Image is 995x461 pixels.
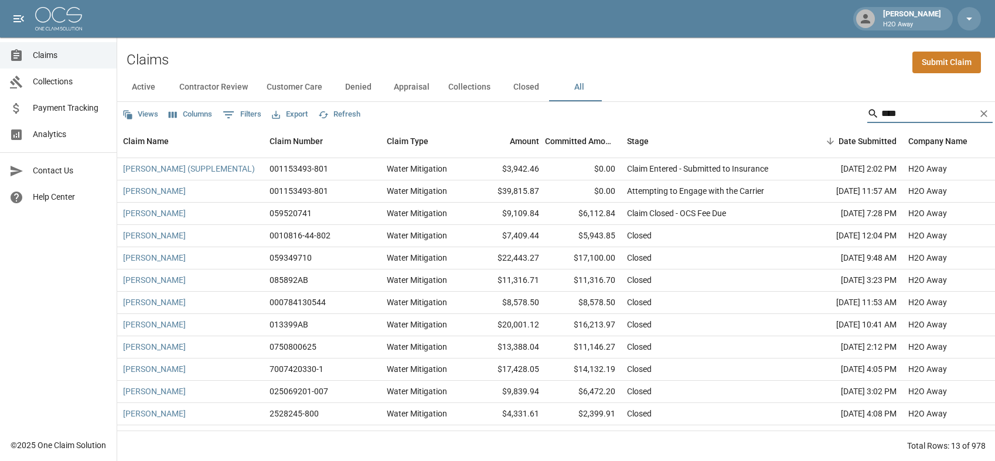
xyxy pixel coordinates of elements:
[123,163,255,175] a: [PERSON_NAME] (SUPPLEMENTAL)
[117,125,264,158] div: Claim Name
[123,363,186,375] a: [PERSON_NAME]
[908,163,947,175] div: H2O Away
[469,247,545,269] div: $22,443.27
[545,403,621,425] div: $2,399.91
[621,125,797,158] div: Stage
[908,430,947,442] div: H2O Away
[170,73,257,101] button: Contractor Review
[545,180,621,203] div: $0.00
[270,274,308,286] div: 085892AB
[908,408,947,419] div: H2O Away
[123,408,186,419] a: [PERSON_NAME]
[270,252,312,264] div: 059349710
[975,105,993,122] button: Clear
[908,252,947,264] div: H2O Away
[545,381,621,403] div: $6,472.20
[270,341,316,353] div: 0750800625
[123,252,186,264] a: [PERSON_NAME]
[627,274,652,286] div: Closed
[332,73,384,101] button: Denied
[123,319,186,330] a: [PERSON_NAME]
[797,203,902,225] div: [DATE] 7:28 PM
[627,430,652,442] div: Closed
[123,207,186,219] a: [PERSON_NAME]
[908,385,947,397] div: H2O Away
[387,163,447,175] div: Water Mitigation
[117,73,170,101] button: Active
[387,408,447,419] div: Water Mitigation
[908,230,947,241] div: H2O Away
[123,385,186,397] a: [PERSON_NAME]
[797,247,902,269] div: [DATE] 9:48 AM
[797,425,902,448] div: [DATE] 11:08 AM
[627,319,652,330] div: Closed
[553,73,605,101] button: All
[797,381,902,403] div: [DATE] 3:02 PM
[908,125,967,158] div: Company Name
[387,185,447,197] div: Water Mitigation
[270,430,312,442] div: 055974320
[387,252,447,264] div: Water Mitigation
[908,274,947,286] div: H2O Away
[33,102,107,114] span: Payment Tracking
[270,230,330,241] div: 0010816-44-802
[384,73,439,101] button: Appraisal
[7,7,30,30] button: open drawer
[822,133,839,149] button: Sort
[907,440,986,452] div: Total Rows: 13 of 978
[387,385,447,397] div: Water Mitigation
[270,363,323,375] div: 7007420330-1
[469,425,545,448] div: $9,146.18
[797,225,902,247] div: [DATE] 12:04 PM
[257,73,332,101] button: Customer Care
[908,207,947,219] div: H2O Away
[35,7,82,30] img: ocs-logo-white-transparent.png
[469,292,545,314] div: $8,578.50
[797,336,902,358] div: [DATE] 2:12 PM
[545,292,621,314] div: $8,578.50
[469,381,545,403] div: $9,839.94
[439,73,500,101] button: Collections
[797,180,902,203] div: [DATE] 11:57 AM
[33,49,107,62] span: Claims
[270,163,328,175] div: 001153493-801
[627,163,768,175] div: Claim Entered - Submitted to Insurance
[123,341,186,353] a: [PERSON_NAME]
[33,191,107,203] span: Help Center
[908,319,947,330] div: H2O Away
[627,385,652,397] div: Closed
[627,185,764,197] div: Attempting to Engage with the Carrier
[123,430,186,442] a: [PERSON_NAME]
[627,125,649,158] div: Stage
[469,225,545,247] div: $7,409.44
[387,125,428,158] div: Claim Type
[908,185,947,197] div: H2O Away
[545,247,621,269] div: $17,100.00
[797,314,902,336] div: [DATE] 10:41 AM
[123,296,186,308] a: [PERSON_NAME]
[270,185,328,197] div: 001153493-801
[469,336,545,358] div: $13,388.04
[387,319,447,330] div: Water Mitigation
[627,230,652,241] div: Closed
[270,408,319,419] div: 2528245-800
[878,8,946,29] div: [PERSON_NAME]
[469,269,545,292] div: $11,316.71
[264,125,381,158] div: Claim Number
[381,125,469,158] div: Claim Type
[33,165,107,177] span: Contact Us
[797,125,902,158] div: Date Submitted
[387,363,447,375] div: Water Mitigation
[627,363,652,375] div: Closed
[270,385,328,397] div: 025069201-007
[120,105,161,124] button: Views
[627,252,652,264] div: Closed
[545,358,621,381] div: $14,132.19
[387,341,447,353] div: Water Mitigation
[627,207,726,219] div: Claim Closed - OCS Fee Due
[469,180,545,203] div: $39,815.87
[867,104,993,125] div: Search
[510,125,539,158] div: Amount
[883,20,941,30] p: H2O Away
[545,425,621,448] div: $7,000.08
